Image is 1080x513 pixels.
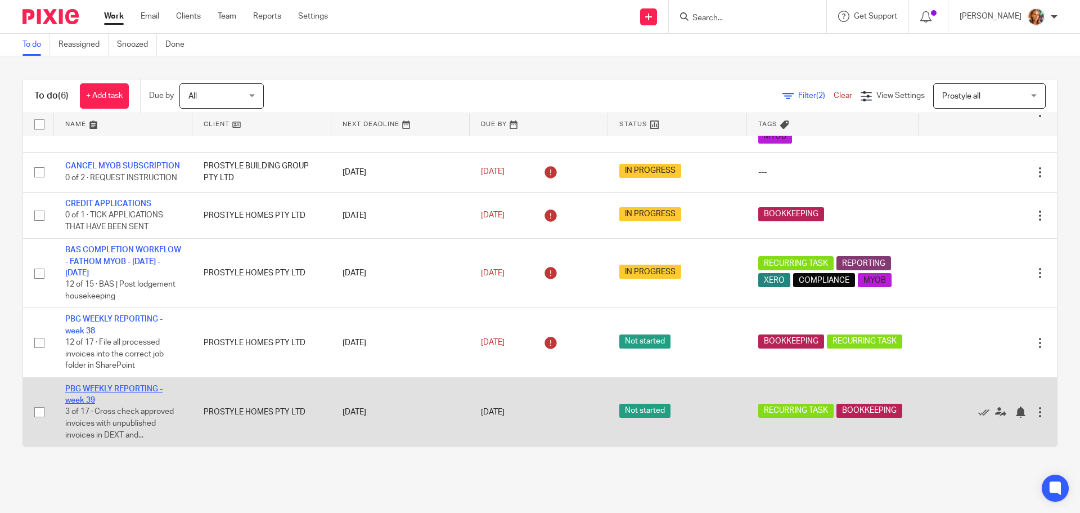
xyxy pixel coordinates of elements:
[816,92,825,100] span: (2)
[65,212,163,231] span: 0 of 1 · TICK APPLICATIONS THAT HAVE BEEN SENT
[876,92,925,100] span: View Settings
[758,121,777,127] span: Tags
[192,192,331,238] td: PROSTYLE HOMES PTY LTD
[836,404,902,418] span: BOOKKEEPING
[176,11,201,22] a: Clients
[65,408,174,439] span: 3 of 17 · Cross check approved invoices with unpublished invoices in DEXT and...
[481,269,505,277] span: [DATE]
[188,92,197,100] span: All
[22,34,50,56] a: To do
[691,14,793,24] input: Search
[34,90,69,102] h1: To do
[798,92,834,100] span: Filter
[619,404,670,418] span: Not started
[331,239,470,308] td: [DATE]
[331,192,470,238] td: [DATE]
[218,11,236,22] a: Team
[858,273,892,287] span: MYOB
[22,9,79,24] img: Pixie
[65,200,151,208] a: CREDIT APPLICATIONS
[836,256,891,270] span: REPORTING
[80,83,129,109] a: + Add task
[960,11,1021,22] p: [PERSON_NAME]
[58,34,109,56] a: Reassigned
[65,246,181,277] a: BAS COMPLETION WORKFLOW - FATHOM MYOB - [DATE] - [DATE]
[827,334,902,349] span: RECURRING TASK
[331,377,470,447] td: [DATE]
[331,308,470,377] td: [DATE]
[149,90,174,101] p: Due by
[854,12,897,20] span: Get Support
[481,408,505,416] span: [DATE]
[331,152,470,192] td: [DATE]
[65,174,177,182] span: 0 of 2 · REQUEST INSTRUCTION
[758,273,790,287] span: XERO
[58,91,69,100] span: (6)
[942,92,980,100] span: Prostyle all
[834,92,852,100] a: Clear
[619,265,681,279] span: IN PROGRESS
[165,34,193,56] a: Done
[758,207,824,221] span: BOOKKEEPING
[192,308,331,377] td: PROSTYLE HOMES PTY LTD
[758,167,907,178] div: ---
[65,315,163,334] a: PBG WEEKLY REPORTING - week 38
[192,152,331,192] td: PROSTYLE BUILDING GROUP PTY LTD
[619,207,681,221] span: IN PROGRESS
[104,11,124,22] a: Work
[793,273,855,287] span: COMPLIANCE
[619,164,681,178] span: IN PROGRESS
[65,281,175,301] span: 12 of 15 · BAS | Post lodgement housekeeping
[758,404,834,418] span: RECURRING TASK
[192,377,331,447] td: PROSTYLE HOMES PTY LTD
[192,239,331,308] td: PROSTYLE HOMES PTY LTD
[65,385,163,404] a: PBG WEEKLY REPORTING - week 39
[253,11,281,22] a: Reports
[1027,8,1045,26] img: Avatar.png
[758,256,834,270] span: RECURRING TASK
[619,334,670,349] span: Not started
[65,338,164,369] span: 12 of 17 · File all processed invoices into the correct job folder in SharePoint
[758,334,824,349] span: BOOKKEEPING
[758,130,792,144] span: MYOB
[298,11,328,22] a: Settings
[65,162,180,170] a: CANCEL MYOB SUBSCRIPTION
[481,338,505,346] span: [DATE]
[481,168,505,176] span: [DATE]
[481,211,505,219] span: [DATE]
[117,34,157,56] a: Snoozed
[978,407,995,418] a: Mark as done
[141,11,159,22] a: Email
